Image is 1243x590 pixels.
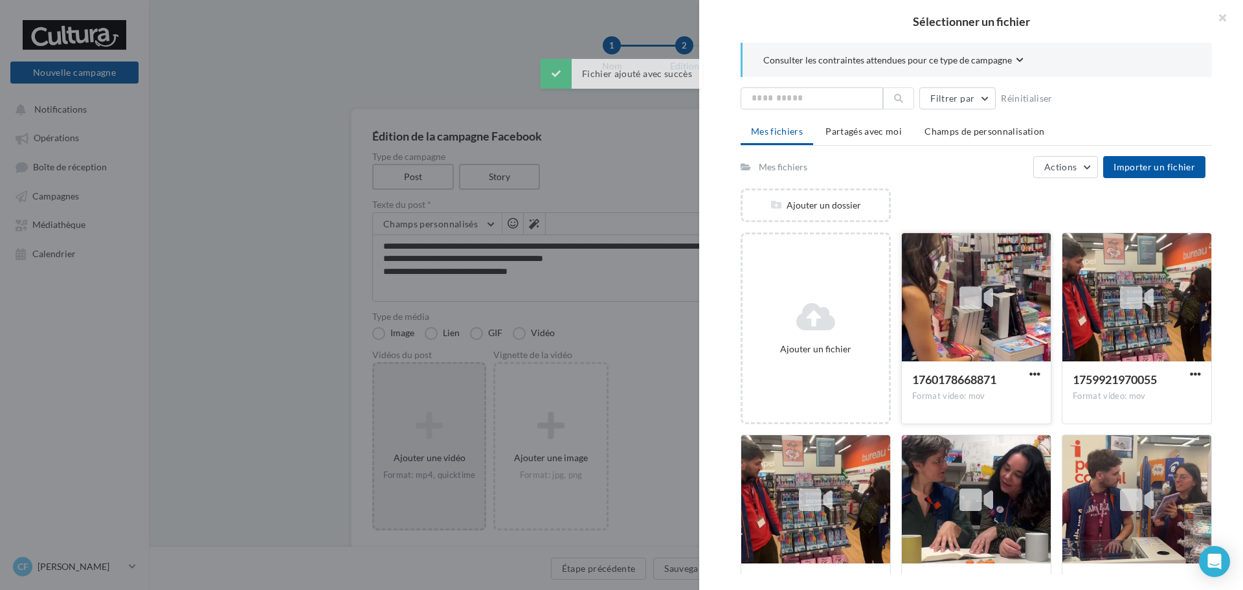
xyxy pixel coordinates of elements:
[743,199,889,212] div: Ajouter un dossier
[1114,161,1195,172] span: Importer un fichier
[720,16,1222,27] h2: Sélectionner un fichier
[919,87,996,109] button: Filtrer par
[825,126,902,137] span: Partagés avec moi
[748,343,884,356] div: Ajouter un fichier
[1033,156,1098,178] button: Actions
[763,53,1024,69] button: Consulter les contraintes attendues pour ce type de campagne
[1103,156,1205,178] button: Importer un fichier
[912,574,996,589] span: 1759921192056
[996,91,1058,106] button: Réinitialiser
[1199,546,1230,577] div: Open Intercom Messenger
[1073,372,1157,387] span: 1759921970055
[759,161,807,174] div: Mes fichiers
[1073,391,1201,402] div: Format video: mov
[751,126,803,137] span: Mes fichiers
[1073,574,1157,589] span: 1759490872534
[1044,161,1077,172] span: Actions
[912,372,996,387] span: 1760178668871
[752,574,836,589] span: 1759921184256
[912,391,1040,402] div: Format video: mov
[924,126,1044,137] span: Champs de personnalisation
[763,54,1012,67] span: Consulter les contraintes attendues pour ce type de campagne
[541,59,702,89] div: Fichier ajouté avec succès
